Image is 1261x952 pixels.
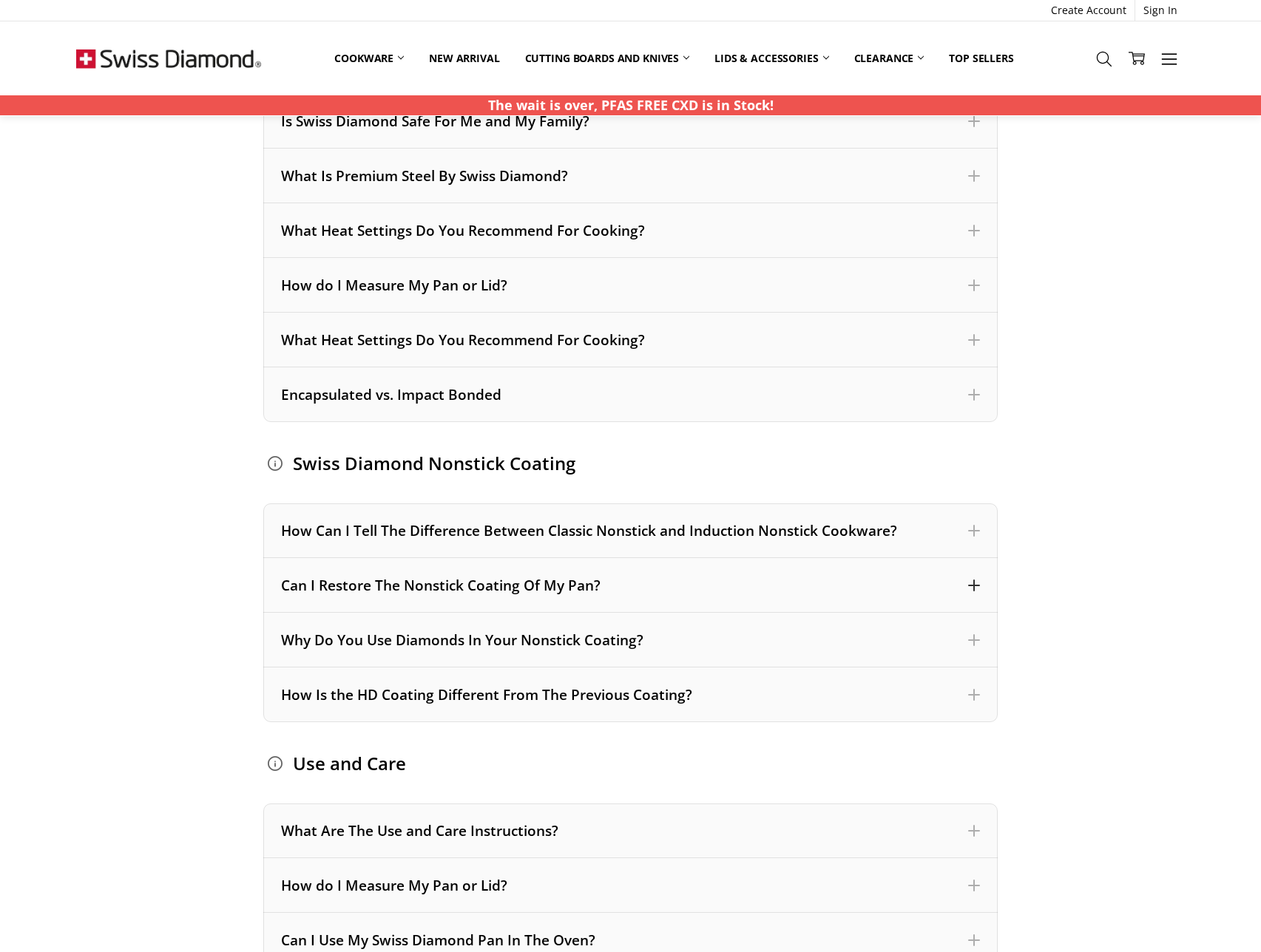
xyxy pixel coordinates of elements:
div: How Can I Tell The Difference Between Classic Nonstick and Induction Nonstick Cookware? [263,503,998,558]
div: Can I Use My Swiss Diamond Pan In The Oven? [281,931,980,950]
div: How Is the HD Coating Different From The Previous Coating? [263,667,998,722]
div: What Heat Settings Do You Recommend For Cooking? [281,330,980,350]
a: Lids & Accessories [702,42,841,75]
a: Cutting boards and knives [513,42,703,75]
div: Can I Restore The Nonstick Coating Of My Pan? [263,558,998,613]
div: How Is the HD Coating Different From The Previous Coating? [281,685,980,704]
div: What Heat Settings Do You Recommend For Cooking? [263,313,998,367]
div: Is Swiss Diamond Safe For Me and My Family? [281,112,980,131]
div: Is Swiss Diamond Safe For Me and My Family? [263,94,998,149]
div: How do I Measure My Pan or Lid? [281,876,980,895]
span: Swiss Diamond Nonstick Coating [293,452,575,475]
a: Clearance [842,42,937,75]
div: What Are The Use and Care Instructions? [263,803,998,858]
div: What Is Premium Steel By Swiss Diamond? [281,166,980,186]
a: New arrival [416,42,512,75]
div: How do I Measure My Pan or Lid? [263,258,998,313]
img: Free Shipping On Every Order [76,21,261,95]
div: What Heat Settings Do You Recommend For Cooking? [281,221,980,240]
div: Why Do You Use Diamonds In Your Nonstick Coating? [281,630,980,650]
a: Top Sellers [936,42,1026,75]
a: Cookware [322,42,416,75]
div: Encapsulated vs. Impact Bonded [281,385,980,404]
div: How Can I Tell The Difference Between Classic Nonstick and Induction Nonstick Cookware? [281,521,980,540]
div: How do I Measure My Pan or Lid? [281,276,980,295]
div: What Heat Settings Do You Recommend For Cooking? [263,203,998,258]
p: The wait is over, PFAS FREE CXD is in Stock! [488,95,774,115]
div: Encapsulated vs. Impact Bonded [263,367,998,422]
span: Use and Care [293,752,406,775]
div: How do I Measure My Pan or Lid? [263,858,998,913]
div: Why Do You Use Diamonds In Your Nonstick Coating? [263,613,998,667]
div: Can I Restore The Nonstick Coating Of My Pan? [281,576,980,595]
div: What Is Premium Steel By Swiss Diamond? [263,149,998,203]
div: What Are The Use and Care Instructions? [281,821,980,840]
